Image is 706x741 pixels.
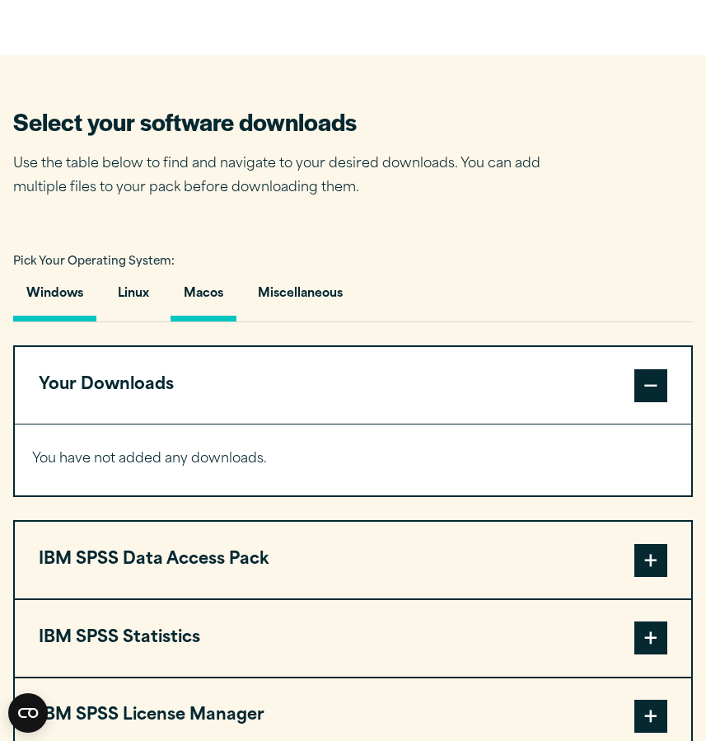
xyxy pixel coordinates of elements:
span: Pick Your Operating System: [13,256,175,267]
button: Macos [171,274,236,321]
p: Use the table below to find and navigate to your desired downloads. You can add multiple files to... [13,152,565,200]
button: IBM SPSS Data Access Pack [15,522,691,598]
div: Your Downloads [15,424,691,495]
button: IBM SPSS Statistics [15,600,691,677]
button: Miscellaneous [245,274,356,321]
button: Your Downloads [15,347,691,424]
button: Linux [105,274,162,321]
button: Windows [13,274,96,321]
button: Open CMP widget [8,693,48,733]
h2: Select your software downloads [13,106,565,138]
p: You have not added any downloads. [32,448,673,471]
